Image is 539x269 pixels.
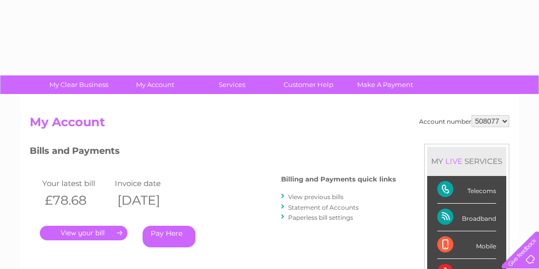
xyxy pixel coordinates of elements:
td: Your latest bill [40,176,112,190]
a: View previous bills [288,193,344,201]
div: Mobile [437,231,496,259]
h4: Billing and Payments quick links [281,175,396,183]
a: Customer Help [267,75,350,94]
th: [DATE] [112,190,185,211]
a: Services [190,75,274,94]
div: Broadband [437,204,496,231]
h2: My Account [30,115,509,134]
div: Telecoms [437,176,496,204]
th: £78.68 [40,190,112,211]
a: Paperless bill settings [288,214,353,221]
a: Pay Here [143,226,195,247]
h3: Bills and Payments [30,144,396,161]
a: . [40,226,127,240]
a: Statement of Accounts [288,204,359,211]
td: Invoice date [112,176,185,190]
div: Account number [419,115,509,127]
div: LIVE [443,156,464,166]
a: My Account [114,75,197,94]
a: Make A Payment [344,75,427,94]
a: My Clear Business [37,75,120,94]
div: MY SERVICES [427,147,506,175]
